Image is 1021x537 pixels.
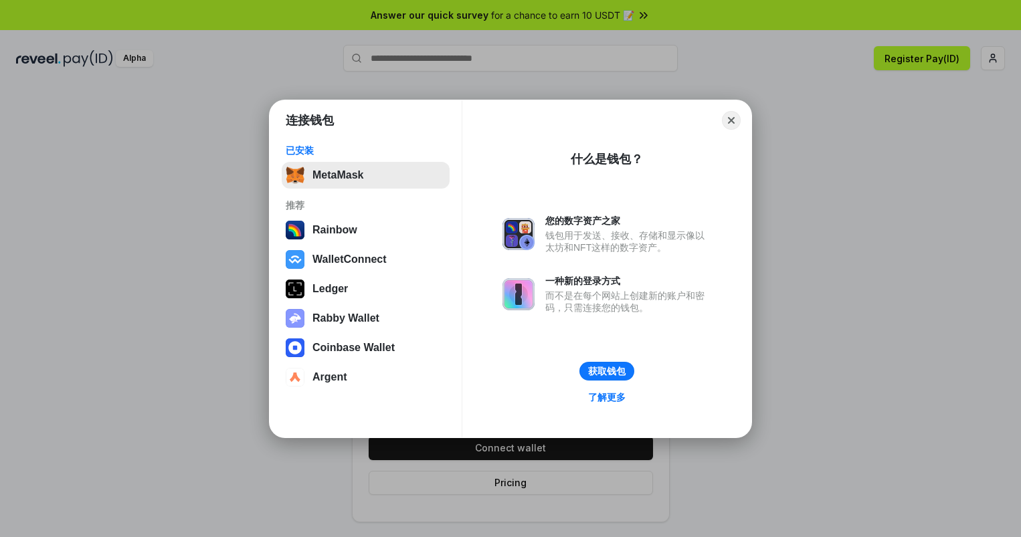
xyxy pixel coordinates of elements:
div: 钱包用于发送、接收、存储和显示像以太坊和NFT这样的数字资产。 [545,229,711,253]
div: Argent [312,371,347,383]
img: svg+xml,%3Csvg%20xmlns%3D%22http%3A%2F%2Fwww.w3.org%2F2000%2Fsvg%22%20fill%3D%22none%22%20viewBox... [502,278,535,310]
img: svg+xml,%3Csvg%20xmlns%3D%22http%3A%2F%2Fwww.w3.org%2F2000%2Fsvg%22%20fill%3D%22none%22%20viewBox... [502,218,535,250]
img: svg+xml,%3Csvg%20width%3D%2228%22%20height%3D%2228%22%20viewBox%3D%220%200%2028%2028%22%20fill%3D... [286,250,304,269]
button: MetaMask [282,162,450,189]
div: Coinbase Wallet [312,342,395,354]
img: svg+xml,%3Csvg%20width%3D%2228%22%20height%3D%2228%22%20viewBox%3D%220%200%2028%2028%22%20fill%3D... [286,338,304,357]
div: 推荐 [286,199,446,211]
button: Rainbow [282,217,450,243]
div: Ledger [312,283,348,295]
img: svg+xml,%3Csvg%20xmlns%3D%22http%3A%2F%2Fwww.w3.org%2F2000%2Fsvg%22%20fill%3D%22none%22%20viewBox... [286,309,304,328]
button: Rabby Wallet [282,305,450,332]
div: Rabby Wallet [312,312,379,324]
div: 获取钱包 [588,365,626,377]
button: Coinbase Wallet [282,334,450,361]
div: 您的数字资产之家 [545,215,711,227]
button: Argent [282,364,450,391]
button: Close [722,111,741,130]
div: 一种新的登录方式 [545,275,711,287]
div: 什么是钱包？ [571,151,643,167]
div: 了解更多 [588,391,626,403]
button: Ledger [282,276,450,302]
h1: 连接钱包 [286,112,334,128]
img: svg+xml,%3Csvg%20xmlns%3D%22http%3A%2F%2Fwww.w3.org%2F2000%2Fsvg%22%20width%3D%2228%22%20height%3... [286,280,304,298]
div: Rainbow [312,224,357,236]
button: 获取钱包 [579,362,634,381]
div: 已安装 [286,144,446,156]
div: MetaMask [312,169,363,181]
img: svg+xml,%3Csvg%20width%3D%2228%22%20height%3D%2228%22%20viewBox%3D%220%200%2028%2028%22%20fill%3D... [286,368,304,387]
a: 了解更多 [580,389,634,406]
img: svg+xml,%3Csvg%20width%3D%22120%22%20height%3D%22120%22%20viewBox%3D%220%200%20120%20120%22%20fil... [286,221,304,239]
img: svg+xml,%3Csvg%20fill%3D%22none%22%20height%3D%2233%22%20viewBox%3D%220%200%2035%2033%22%20width%... [286,166,304,185]
button: WalletConnect [282,246,450,273]
div: 而不是在每个网站上创建新的账户和密码，只需连接您的钱包。 [545,290,711,314]
div: WalletConnect [312,253,387,265]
